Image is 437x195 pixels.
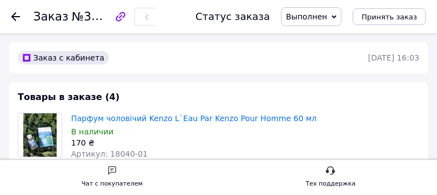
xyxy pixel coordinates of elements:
[195,11,270,22] div: Статус заказа
[82,178,143,189] div: Чат с покупателем
[368,53,419,62] time: [DATE] 16:03
[71,127,113,136] span: В наличии
[23,113,56,157] img: Парфум чоловічий Kenzo L`Eau Par Kenzo Pour Homme 60 мл
[11,11,20,22] div: Вернуться назад
[71,137,419,148] div: 170 ₴
[286,12,327,21] span: Выполнен
[18,51,109,64] div: Заказ с кабинета
[72,9,150,23] span: №361638064
[71,149,148,158] span: Артикул: 18040-01
[71,114,317,123] a: Парфум чоловічий Kenzo L`Eau Par Kenzo Pour Homme 60 мл
[306,178,356,189] div: Тех поддержка
[33,10,68,23] span: Заказ
[361,13,417,21] span: Принять заказ
[18,92,119,102] span: Товары в заказе (4)
[353,8,426,25] button: Принять заказ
